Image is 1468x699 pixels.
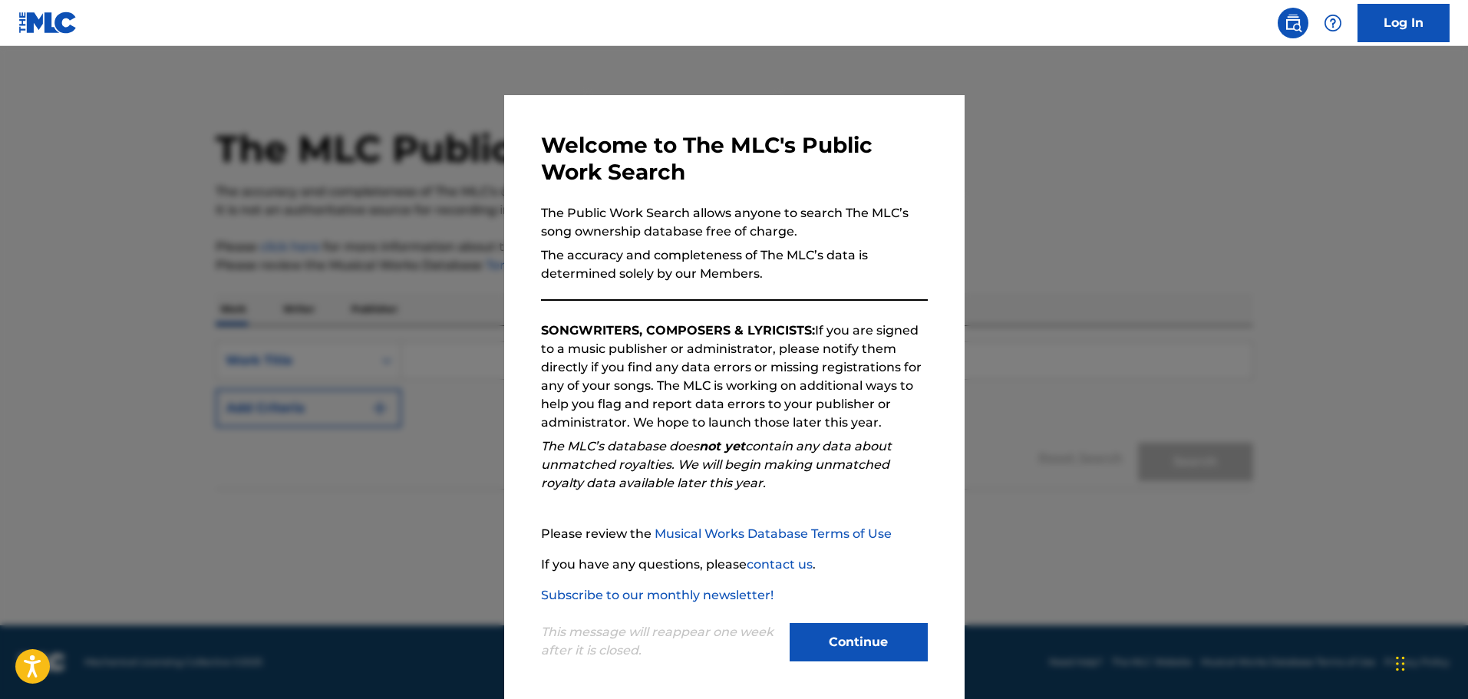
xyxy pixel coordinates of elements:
div: Drag [1396,641,1405,687]
strong: not yet [699,439,745,453]
p: The Public Work Search allows anyone to search The MLC’s song ownership database free of charge. [541,204,928,241]
a: Musical Works Database Terms of Use [655,526,892,541]
p: If you are signed to a music publisher or administrator, please notify them directly if you find ... [541,321,928,432]
a: Subscribe to our monthly newsletter! [541,588,774,602]
a: contact us [747,557,813,572]
a: Log In [1357,4,1450,42]
img: help [1324,14,1342,32]
img: search [1284,14,1302,32]
h3: Welcome to The MLC's Public Work Search [541,132,928,186]
img: MLC Logo [18,12,78,34]
p: If you have any questions, please . [541,556,928,574]
em: The MLC’s database does contain any data about unmatched royalties. We will begin making unmatche... [541,439,892,490]
p: Please review the [541,525,928,543]
div: Help [1318,8,1348,38]
button: Continue [790,623,928,661]
p: The accuracy and completeness of The MLC’s data is determined solely by our Members. [541,246,928,283]
strong: SONGWRITERS, COMPOSERS & LYRICISTS: [541,323,815,338]
a: Public Search [1278,8,1308,38]
iframe: Chat Widget [1391,625,1468,699]
p: This message will reappear one week after it is closed. [541,623,780,660]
